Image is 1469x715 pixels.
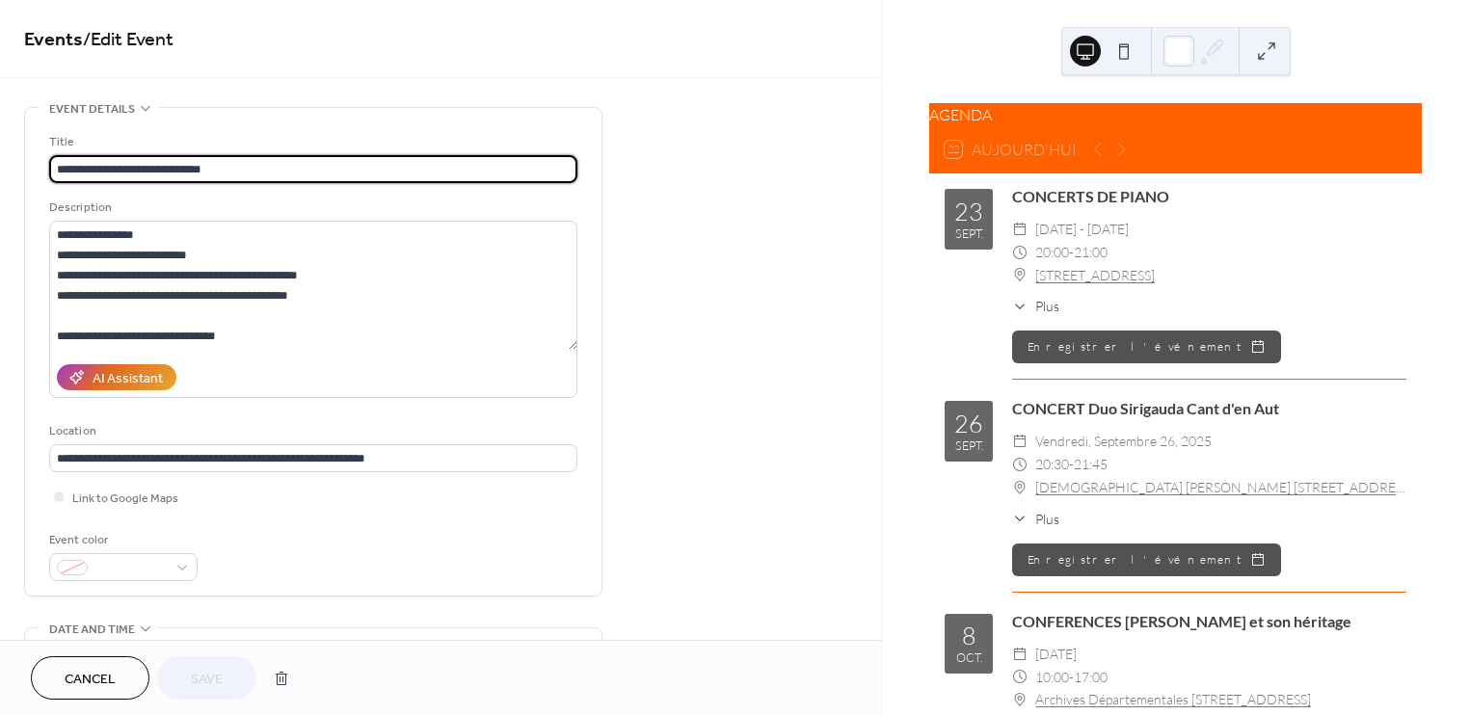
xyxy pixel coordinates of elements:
div: Event color [49,530,194,550]
span: Plus [1035,296,1059,316]
div: Location [49,421,574,441]
span: 20:00 [1035,241,1069,264]
span: Plus [1035,509,1059,529]
span: [DATE] [1035,643,1077,666]
div: 8 [962,623,976,648]
div: ​ [1012,264,1028,287]
div: 23 [954,199,983,224]
a: Events [24,21,83,59]
div: ​ [1012,509,1028,529]
div: ​ [1012,688,1028,711]
a: Archives Départementales [STREET_ADDRESS] [1035,688,1311,711]
span: 20:30 [1035,453,1069,476]
span: / Edit Event [83,21,174,59]
div: CONFERENCES [PERSON_NAME] et son héritage [1012,610,1406,633]
div: ​ [1012,666,1028,689]
div: sept. [955,439,983,452]
div: ​ [1012,430,1028,453]
div: AGENDA [929,103,1422,126]
div: ​ [1012,476,1028,499]
div: sept. [955,227,983,240]
span: 21:45 [1074,453,1108,476]
button: AI Assistant [57,364,176,390]
div: ​ [1012,296,1028,316]
div: CONCERT Duo Sirigauda Cant d'en Aut [1012,397,1406,420]
span: - [1069,453,1074,476]
button: Enregistrer l'événement [1012,543,1281,576]
span: Cancel [65,670,116,690]
span: [DATE] - [DATE] [1035,218,1129,241]
button: ​Plus [1012,509,1059,529]
div: ​ [1012,453,1028,476]
span: Event details [49,99,135,119]
span: - [1069,666,1074,689]
button: Cancel [31,656,149,700]
div: oct. [956,651,982,664]
span: 17:00 [1074,666,1108,689]
div: AI Assistant [93,369,163,389]
div: ​ [1012,643,1028,666]
span: Date and time [49,620,135,640]
div: Title [49,132,574,152]
button: ​Plus [1012,296,1059,316]
div: ​ [1012,241,1028,264]
span: Link to Google Maps [72,489,178,509]
div: 26 [954,411,983,436]
a: [STREET_ADDRESS] [1035,264,1155,287]
a: [DEMOGRAPHIC_DATA] [PERSON_NAME] [STREET_ADDRESS][DEMOGRAPHIC_DATA] [1035,476,1406,499]
button: Enregistrer l'événement [1012,331,1281,363]
div: ​ [1012,218,1028,241]
div: CONCERTS DE PIANO [1012,185,1406,208]
span: 10:00 [1035,666,1069,689]
span: vendredi, septembre 26, 2025 [1035,430,1212,453]
div: Description [49,198,574,218]
span: 21:00 [1074,241,1108,264]
span: - [1069,241,1074,264]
